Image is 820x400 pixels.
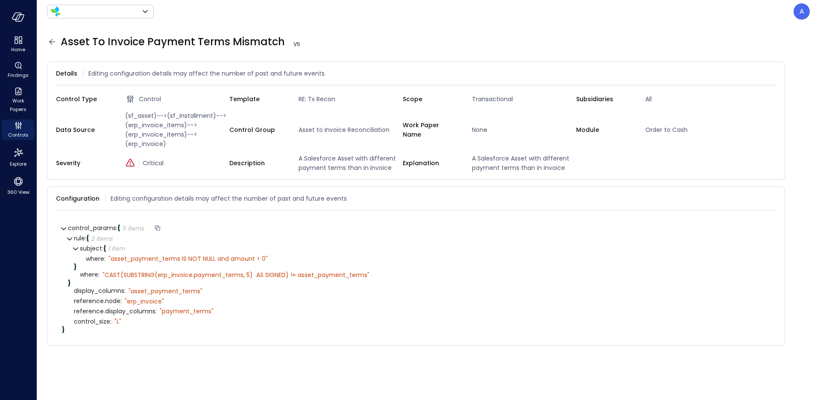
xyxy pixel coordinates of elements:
[2,145,35,169] div: Explore
[403,94,458,104] span: Scope
[111,194,347,203] span: Editing configuration details may affect the number of past and future events
[295,125,403,134] span: Asset to Invoice Reconciliation
[50,6,61,17] img: Icon
[74,264,770,270] div: }
[103,244,106,253] span: {
[88,69,326,78] span: Editing configuration details may affect the number of past and future events.
[85,234,86,242] span: :
[403,120,458,139] span: Work Paper Name
[74,318,111,325] span: control_size
[74,308,157,315] span: reference.display_columns
[62,327,770,333] div: }
[469,125,576,134] span: None
[129,287,202,295] div: " asset_payment_terms"
[56,69,77,78] span: Details
[102,244,103,253] span: :
[56,94,111,104] span: Control Type
[116,224,117,232] span: :
[56,158,111,168] span: Severity
[469,154,576,172] span: A Salesforce Asset with different payment terms than in invoice
[108,245,125,251] div: 1 item
[122,225,144,231] div: 5 items
[229,158,285,168] span: Description
[61,35,304,49] span: Asset To Invoice Payment Terms Mismatch
[2,85,35,114] div: Work Papers
[2,120,35,140] div: Controls
[8,131,29,139] span: Controls
[403,158,458,168] span: Explanation
[125,94,229,104] div: Control
[229,94,285,104] span: Template
[91,236,112,242] div: 2 items
[2,34,35,55] div: Home
[7,188,29,196] span: 360 View
[86,256,105,262] span: where
[74,298,122,304] span: reference.node
[56,125,111,134] span: Data Source
[68,280,770,286] div: }
[102,271,369,279] div: " CAST(SUBSTRING(erp_invoice.payment_terms, 5) AS SIGNED) != asset_payment_terms"
[295,94,403,104] span: RE: Tx Recon
[10,160,26,168] span: Explore
[642,94,750,104] span: All
[122,111,229,149] span: (sf_asset)-->(sf_installment)-->(erp_invoice_items)-->(erp_invoice_items)-->(erp_invoice)
[11,45,25,54] span: Home
[160,307,214,315] div: " payment_terms"
[290,40,304,49] span: V 5
[125,158,229,168] div: Critical
[80,272,100,278] span: where
[2,60,35,80] div: Findings
[74,288,126,294] span: display_columns
[576,125,632,134] span: Module
[80,244,103,253] span: subject
[110,317,111,326] span: :
[576,94,632,104] span: Subsidiaries
[108,255,268,263] div: " asset_payment_terms IS NOT NULL and amount > 0"
[229,125,285,134] span: Control Group
[295,154,403,172] span: A Salesforce Asset with different payment terms than in invoice
[114,318,121,325] div: " L"
[98,270,100,279] span: :
[8,71,29,79] span: Findings
[794,3,810,20] div: Avi Brandwain
[86,234,89,242] span: {
[117,224,120,232] span: {
[104,254,105,263] span: :
[155,307,157,315] span: :
[469,94,576,104] span: Transactional
[642,125,750,134] span: Order to Cash
[5,96,31,114] span: Work Papers
[120,297,122,305] span: :
[2,174,35,197] div: 360 View
[56,194,100,203] span: Configuration
[799,6,804,17] p: A
[74,234,86,242] span: rule
[124,286,126,295] span: :
[125,298,164,305] div: " erp_invoice"
[68,224,117,232] span: control_params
